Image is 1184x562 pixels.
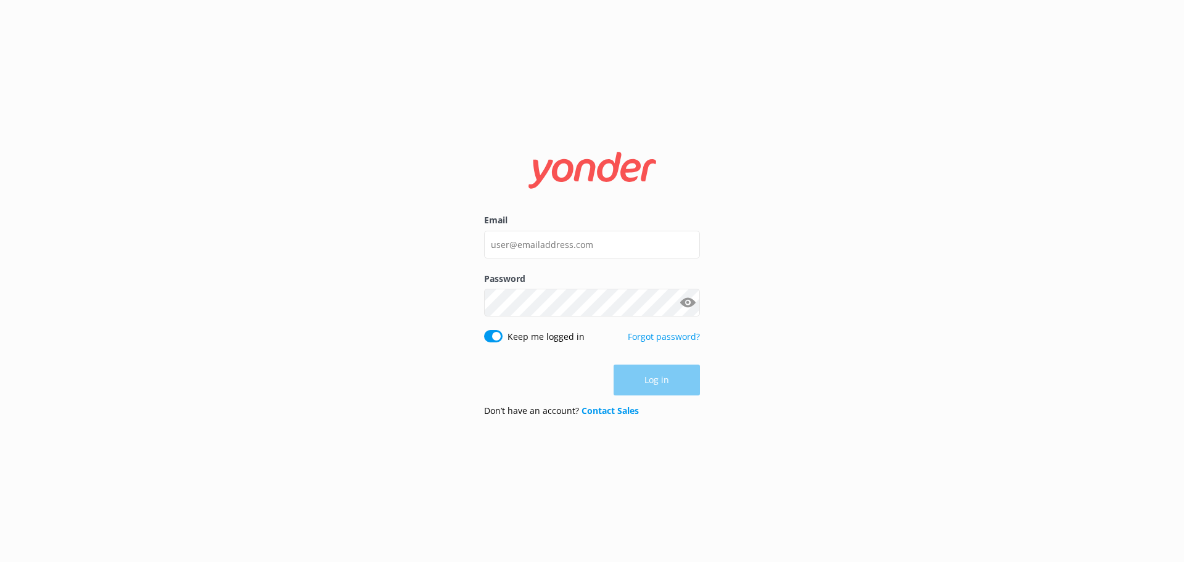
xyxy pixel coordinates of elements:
[484,213,700,227] label: Email
[484,231,700,258] input: user@emailaddress.com
[628,331,700,342] a: Forgot password?
[675,291,700,315] button: Show password
[484,404,639,418] p: Don’t have an account?
[508,330,585,344] label: Keep me logged in
[582,405,639,416] a: Contact Sales
[484,272,700,286] label: Password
